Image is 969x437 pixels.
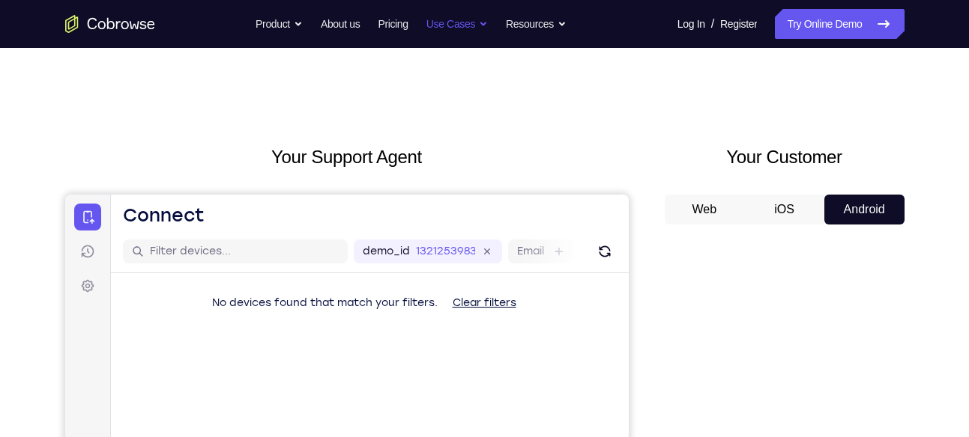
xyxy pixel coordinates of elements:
[665,195,745,224] button: Web
[775,9,904,39] a: Try Online Demo
[744,195,824,224] button: iOS
[711,15,714,33] span: /
[65,144,629,171] h2: Your Support Agent
[9,78,36,105] a: Settings
[426,9,488,39] button: Use Cases
[256,9,303,39] button: Product
[720,9,757,39] a: Register
[506,9,567,39] button: Resources
[452,49,479,64] label: Email
[378,9,408,39] a: Pricing
[65,15,155,33] a: Go to the home page
[85,49,274,64] input: Filter devices...
[147,102,372,114] span: No devices found that match your filters.
[528,45,552,69] button: Refresh
[824,195,905,224] button: Android
[375,94,463,123] button: Clear filters
[321,9,360,39] a: About us
[58,9,139,33] h1: Connect
[9,9,36,36] a: Connect
[677,9,705,39] a: Log In
[298,49,345,64] label: demo_id
[665,144,905,171] h2: Your Customer
[9,43,36,70] a: Sessions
